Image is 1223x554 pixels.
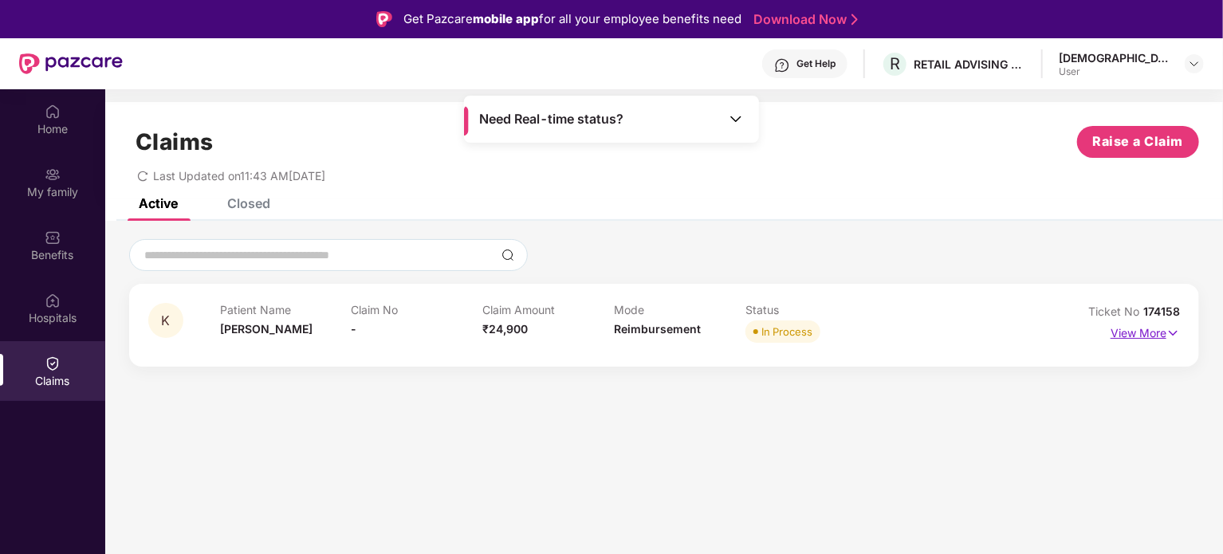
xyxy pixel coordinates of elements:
p: View More [1111,320,1180,342]
p: Claim No [352,303,483,316]
span: Raise a Claim [1093,132,1184,151]
img: Stroke [851,11,858,28]
img: svg+xml;base64,PHN2ZyB4bWxucz0iaHR0cDovL3d3dy53My5vcmcvMjAwMC9zdmciIHdpZHRoPSIxNyIgaGVpZ2h0PSIxNy... [1166,324,1180,342]
img: svg+xml;base64,PHN2ZyBpZD0iQmVuZWZpdHMiIHhtbG5zPSJodHRwOi8vd3d3LnczLm9yZy8yMDAwL3N2ZyIgd2lkdGg9Ij... [45,230,61,246]
span: 174158 [1143,305,1180,318]
button: Raise a Claim [1077,126,1199,158]
img: svg+xml;base64,PHN2ZyB3aWR0aD0iMjAiIGhlaWdodD0iMjAiIHZpZXdCb3g9IjAgMCAyMCAyMCIgZmlsbD0ibm9uZSIgeG... [45,167,61,183]
span: K [162,314,171,328]
span: Ticket No [1088,305,1143,318]
div: In Process [761,324,812,340]
p: Mode [614,303,745,316]
strong: mobile app [473,11,539,26]
span: - [352,322,357,336]
div: Get Pazcare for all your employee benefits need [403,10,741,29]
span: ₹24,900 [482,322,528,336]
img: svg+xml;base64,PHN2ZyBpZD0iRHJvcGRvd24tMzJ4MzIiIHhtbG5zPSJodHRwOi8vd3d3LnczLm9yZy8yMDAwL3N2ZyIgd2... [1188,57,1201,70]
span: [PERSON_NAME] [220,322,313,336]
div: Get Help [796,57,836,70]
div: RETAIL ADVISING SERVICES LLP [914,57,1025,72]
p: Status [745,303,877,316]
img: New Pazcare Logo [19,53,123,74]
p: Claim Amount [482,303,614,316]
h1: Claims [136,128,214,155]
div: User [1059,65,1170,78]
div: [DEMOGRAPHIC_DATA] [1059,50,1170,65]
div: Closed [227,195,270,211]
img: svg+xml;base64,PHN2ZyBpZD0iSG9tZSIgeG1sbnM9Imh0dHA6Ly93d3cudzMub3JnLzIwMDAvc3ZnIiB3aWR0aD0iMjAiIG... [45,104,61,120]
span: R [890,54,900,73]
img: Logo [376,11,392,27]
div: Active [139,195,178,211]
p: Patient Name [220,303,352,316]
img: svg+xml;base64,PHN2ZyBpZD0iQ2xhaW0iIHhtbG5zPSJodHRwOi8vd3d3LnczLm9yZy8yMDAwL3N2ZyIgd2lkdGg9IjIwIi... [45,356,61,371]
span: redo [137,169,148,183]
img: svg+xml;base64,PHN2ZyBpZD0iSGVscC0zMngzMiIgeG1sbnM9Imh0dHA6Ly93d3cudzMub3JnLzIwMDAvc3ZnIiB3aWR0aD... [774,57,790,73]
span: Last Updated on 11:43 AM[DATE] [153,169,325,183]
span: Reimbursement [614,322,701,336]
img: svg+xml;base64,PHN2ZyBpZD0iU2VhcmNoLTMyeDMyIiB4bWxucz0iaHR0cDovL3d3dy53My5vcmcvMjAwMC9zdmciIHdpZH... [501,249,514,261]
img: svg+xml;base64,PHN2ZyBpZD0iSG9zcGl0YWxzIiB4bWxucz0iaHR0cDovL3d3dy53My5vcmcvMjAwMC9zdmciIHdpZHRoPS... [45,293,61,308]
a: Download Now [753,11,853,28]
img: Toggle Icon [728,111,744,127]
span: Need Real-time status? [479,111,623,128]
